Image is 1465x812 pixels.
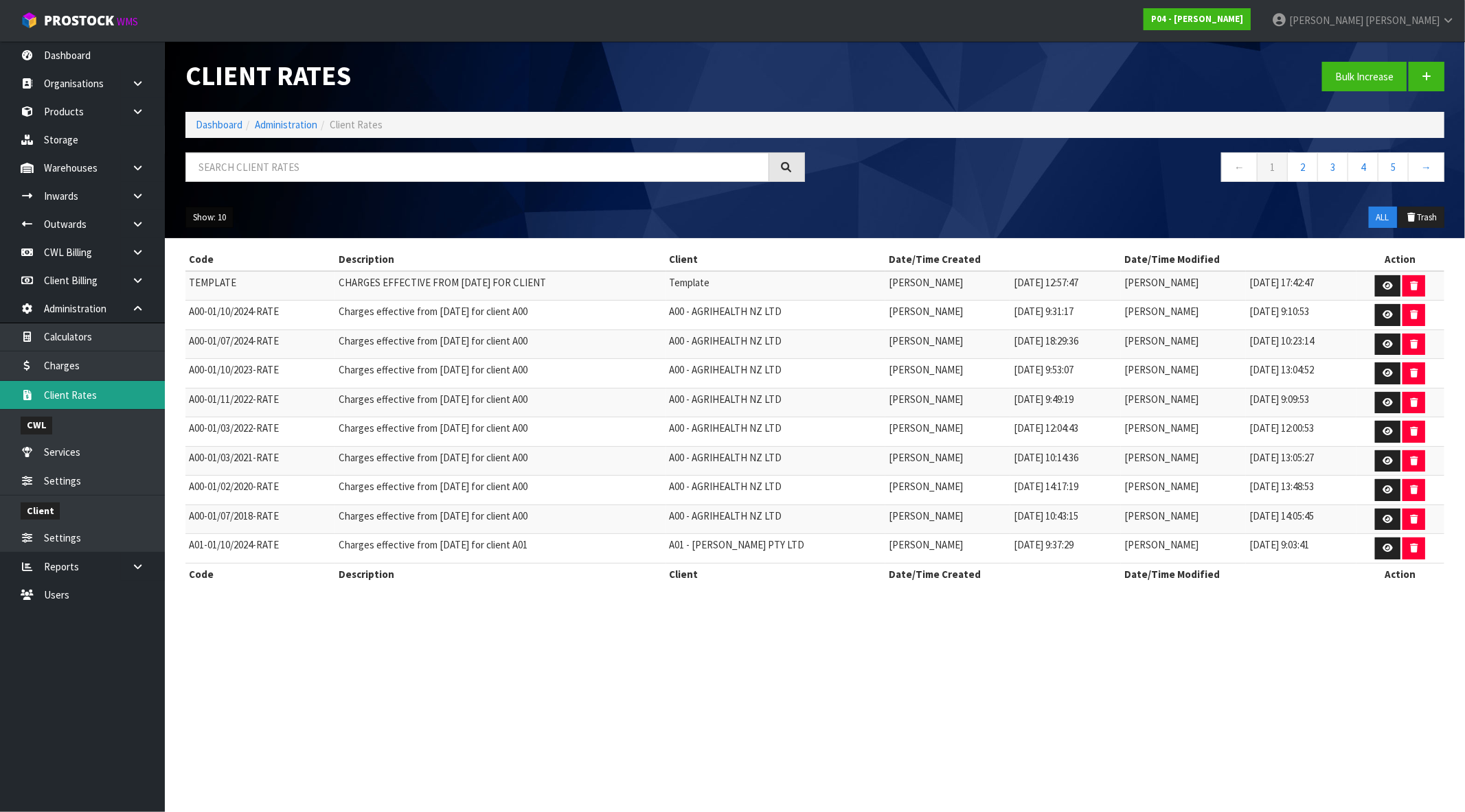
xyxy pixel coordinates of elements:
td: A00-01/11/2022-RATE [185,388,335,417]
td: [DATE] 9:03:41 [1246,534,1356,564]
th: Date/Time Modified [1121,563,1356,585]
td: [PERSON_NAME] [1121,271,1246,301]
td: [DATE] 13:05:27 [1246,446,1356,476]
small: WMS [117,15,138,28]
td: Charges effective from [DATE] for client A00 [335,417,666,447]
td: [DATE] 14:05:45 [1246,504,1356,534]
td: A00-01/02/2020-RATE [185,476,335,505]
td: [PERSON_NAME] [885,388,1010,417]
td: [DATE] 9:09:53 [1246,388,1356,417]
th: Client [666,563,886,585]
a: 4 [1348,152,1378,182]
a: → [1408,152,1444,182]
button: Bulk Increase [1322,62,1407,91]
td: A00-01/03/2022-RATE [185,417,335,447]
td: [DATE] 12:00:53 [1246,417,1356,447]
td: [DATE] 17:42:47 [1246,271,1356,301]
td: [PERSON_NAME] [1121,359,1246,388]
a: ← [1221,152,1258,182]
td: [PERSON_NAME] [1121,534,1246,564]
td: [DATE] 9:31:17 [1010,301,1121,330]
span: A00 - AGRIHEALTH NZ LTD [670,421,782,434]
td: [DATE] 9:49:19 [1010,388,1121,417]
td: [PERSON_NAME] [885,359,1010,388]
td: Charges effective from [DATE] for client A01 [335,534,666,564]
a: 1 [1257,152,1288,182]
td: [DATE] 9:53:07 [1010,359,1121,388]
td: A00-01/07/2024-RATE [185,329,335,359]
span: [PERSON_NAME] [1365,14,1440,27]
a: Administration [255,118,317,131]
span: A00 - AGRIHEALTH NZ LTD [670,334,782,347]
td: [PERSON_NAME] [1121,329,1246,359]
a: P04 - [PERSON_NAME] [1144,8,1251,30]
td: [PERSON_NAME] [1121,504,1246,534]
span: A01 - [PERSON_NAME] PTY LTD [670,538,805,551]
td: [PERSON_NAME] [885,329,1010,359]
button: Show: 10 [185,207,234,229]
td: Charges effective from [DATE] for client A00 [335,388,666,417]
td: [DATE] 10:43:15 [1010,504,1121,534]
strong: P04 - [PERSON_NAME] [1151,13,1243,25]
th: Code [185,248,335,270]
td: [DATE] 13:48:53 [1246,476,1356,505]
td: [PERSON_NAME] [1121,476,1246,505]
td: A00-01/07/2018-RATE [185,504,335,534]
th: Action [1356,563,1444,585]
span: A00 - AGRIHEALTH NZ LTD [670,451,782,464]
th: Date/Time Created [885,248,1121,270]
input: Search client rates [185,152,769,182]
a: 2 [1287,152,1318,182]
td: [DATE] 18:29:36 [1010,329,1121,359]
th: Description [335,248,666,270]
td: [PERSON_NAME] [885,271,1010,301]
span: Client Rates [330,118,383,131]
td: Charges effective from [DATE] for client A00 [335,329,666,359]
th: Date/Time Created [885,563,1121,585]
h1: Client Rates [185,62,805,91]
td: A00-01/10/2024-RATE [185,301,335,330]
td: [DATE] 12:57:47 [1010,271,1121,301]
td: [PERSON_NAME] [1121,301,1246,330]
span: A00 - AGRIHEALTH NZ LTD [670,509,782,522]
span: A00 - AGRIHEALTH NZ LTD [670,305,782,318]
td: TEMPLATE [185,271,335,301]
a: 5 [1378,152,1409,182]
td: [PERSON_NAME] [1121,446,1246,476]
td: A00-01/10/2023-RATE [185,359,335,388]
span: A00 - AGRIHEALTH NZ LTD [670,480,782,493]
td: [DATE] 14:17:19 [1010,476,1121,505]
td: [PERSON_NAME] [885,446,1010,476]
button: ALL [1369,207,1397,229]
td: Charges effective from [DATE] for client A00 [335,301,666,330]
td: [DATE] 12:04:43 [1010,417,1121,447]
th: Action [1356,248,1444,270]
th: Client [666,248,886,270]
a: Dashboard [196,118,242,131]
td: [PERSON_NAME] [885,476,1010,505]
th: Description [335,563,666,585]
td: [PERSON_NAME] [885,534,1010,564]
nav: Page navigation [826,152,1445,186]
td: Charges effective from [DATE] for client A00 [335,476,666,505]
span: Template [670,276,710,289]
td: Charges effective from [DATE] for client A00 [335,504,666,534]
td: [DATE] 13:04:52 [1246,359,1356,388]
td: A00-01/03/2021-RATE [185,446,335,476]
span: Client [21,502,60,520]
td: CHARGES EFFECTIVE FROM [DATE] FOR CLIENT [335,271,666,301]
td: [PERSON_NAME] [1121,388,1246,417]
td: [PERSON_NAME] [885,504,1010,534]
td: [PERSON_NAME] [885,417,1010,447]
span: [PERSON_NAME] [1289,14,1363,27]
td: Charges effective from [DATE] for client A00 [335,446,666,476]
td: [DATE] 9:37:29 [1010,534,1121,564]
td: [PERSON_NAME] [1121,417,1246,447]
span: CWL [21,417,52,434]
td: A01-01/10/2024-RATE [185,534,335,564]
a: 3 [1317,152,1348,182]
span: A00 - AGRIHEALTH NZ LTD [670,363,782,376]
th: Date/Time Modified [1121,248,1356,270]
span: ProStock [44,12,114,30]
td: [DATE] 10:14:36 [1010,446,1121,476]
